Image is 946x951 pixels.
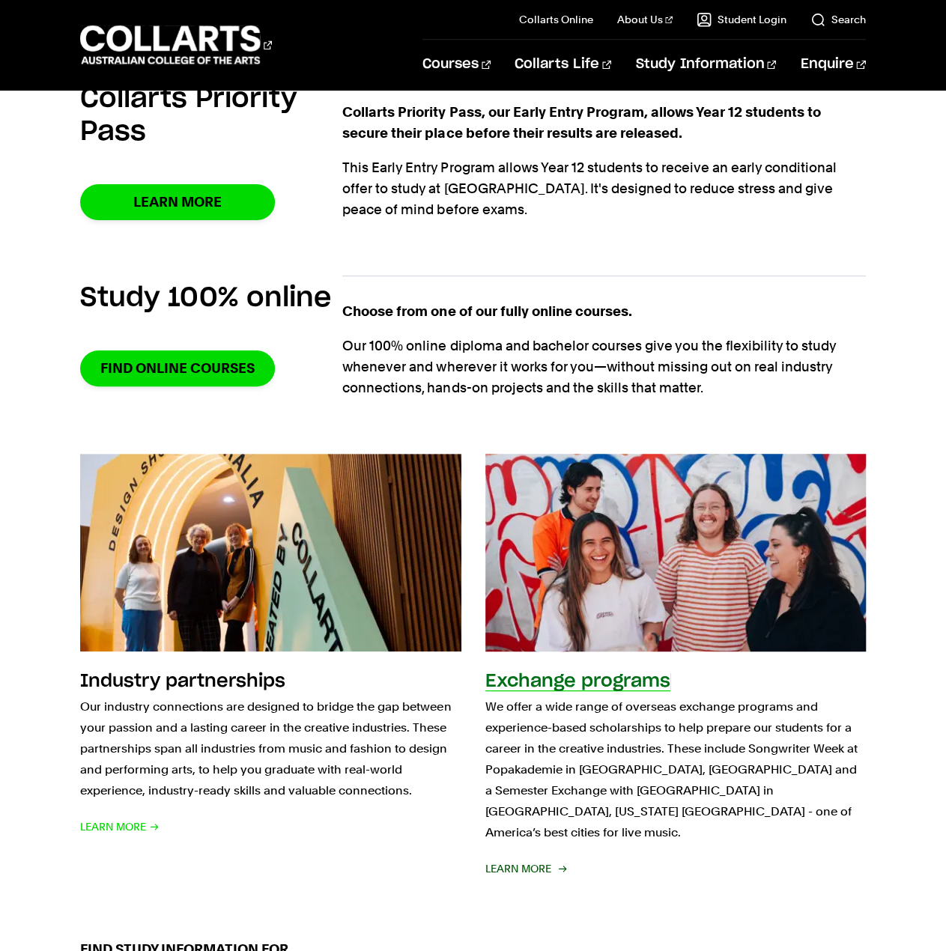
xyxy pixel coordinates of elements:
[485,672,670,690] h2: Exchange programs
[80,696,461,801] p: Our industry connections are designed to bridge the gap between your passion and a lasting career...
[342,104,820,141] strong: Collarts Priority Pass, our Early Entry Program, allows Year 12 students to secure their place be...
[80,184,275,219] a: Learn More
[810,12,866,27] a: Search
[800,40,865,89] a: Enquire
[485,454,866,878] a: Exchange programs We offer a wide range of overseas exchange programs and experience-based schola...
[485,858,565,879] span: Learn More
[697,12,786,27] a: Student Login
[342,303,631,319] strong: Choose from one of our fully online courses.
[485,696,866,843] p: We offer a wide range of overseas exchange programs and experience-based scholarships to help pre...
[80,282,331,315] h2: Study 100% online
[80,816,160,837] span: Learn More
[515,40,611,89] a: Collarts Life
[422,40,491,89] a: Courses
[342,335,865,398] p: Our 100% online diploma and bachelor courses give you the flexibility to study whenever and where...
[635,40,776,89] a: Study Information
[80,23,272,66] div: Go to homepage
[80,454,461,878] a: Industry partnerships Our industry connections are designed to bridge the gap between your passio...
[519,12,593,27] a: Collarts Online
[342,157,865,220] p: This Early Entry Program allows Year 12 students to receive an early conditional offer to study a...
[617,12,673,27] a: About Us
[80,350,275,386] a: Find online courses
[80,672,285,690] h2: Industry partnerships
[80,82,342,148] h2: Collarts Priority Pass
